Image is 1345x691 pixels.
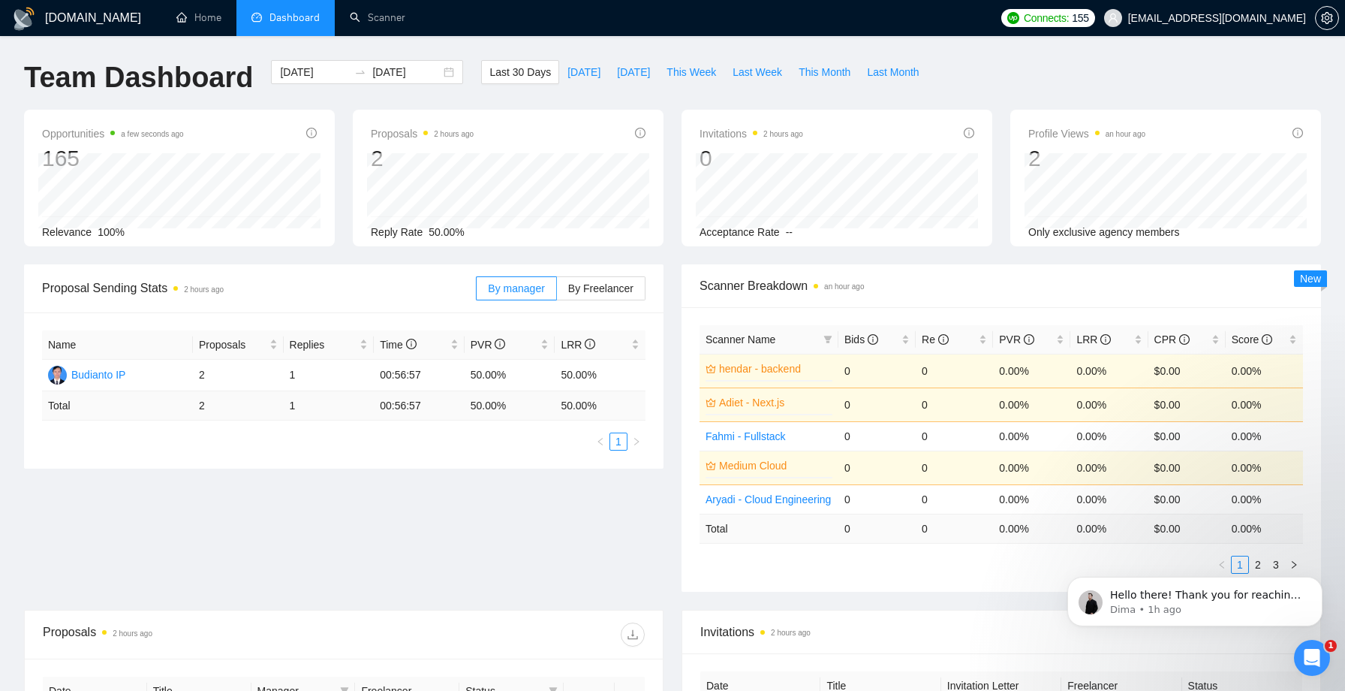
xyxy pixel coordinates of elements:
span: filter [823,335,832,344]
span: Proposals [199,336,266,353]
td: $0.00 [1148,388,1226,421]
a: Medium Cloud [719,457,829,474]
div: 2 [1028,144,1145,173]
span: setting [1316,12,1338,24]
span: PVR [471,339,506,351]
span: Acceptance Rate [700,226,780,238]
td: 0.00% [1070,421,1148,451]
span: info-circle [406,339,417,349]
button: Last Month [859,60,927,84]
span: 50.00% [429,226,464,238]
span: This Week [666,64,716,80]
td: $0.00 [1148,354,1226,388]
td: 2 [193,360,284,391]
a: searchScanner [350,11,405,24]
td: 2 [193,391,284,421]
span: info-circle [495,339,505,349]
span: Score [1232,333,1272,345]
time: a few seconds ago [121,130,183,138]
span: Opportunities [42,125,184,143]
time: an hour ago [824,282,864,291]
span: By Freelancer [568,282,633,294]
span: swap-right [354,66,366,78]
span: Re [922,333,949,345]
td: 0.00% [993,484,1070,514]
span: info-circle [1262,334,1272,345]
span: This Month [799,64,850,80]
td: 0.00 % [993,514,1070,543]
button: Last Week [724,60,790,84]
span: By manager [488,282,544,294]
iframe: Intercom live chat [1294,640,1330,676]
span: Bids [844,333,878,345]
td: 0.00% [1070,354,1148,388]
span: info-circle [1100,334,1111,345]
input: End date [372,64,441,80]
div: 0 [700,144,803,173]
td: 0.00 % [1070,514,1148,543]
td: 50.00% [465,360,555,391]
th: Replies [284,330,375,360]
td: $ 0.00 [1148,514,1226,543]
td: 0 [916,388,993,421]
li: Previous Page [591,433,609,451]
td: 00:56:57 [374,391,465,421]
span: info-circle [585,339,595,349]
td: 00:56:57 [374,360,465,391]
td: 0.00 % [1226,514,1303,543]
span: 1 [1325,640,1337,652]
span: right [632,437,641,446]
span: [DATE] [617,64,650,80]
td: 0.00% [1226,451,1303,484]
span: info-circle [868,334,878,345]
span: crown [706,397,716,408]
span: Proposal Sending Stats [42,279,476,297]
span: info-circle [306,128,317,138]
img: upwork-logo.png [1007,12,1019,24]
span: user [1108,13,1118,23]
span: [DATE] [567,64,600,80]
span: 100% [98,226,125,238]
span: Scanner Breakdown [700,276,1303,295]
td: 50.00 % [465,391,555,421]
span: Connects: [1024,10,1069,26]
span: download [621,629,644,641]
a: setting [1315,12,1339,24]
td: $0.00 [1148,421,1226,451]
span: LRR [561,339,595,351]
div: 2 [371,144,474,173]
td: 0.00% [993,451,1070,484]
span: Last Week [733,64,782,80]
td: 0.00% [1070,484,1148,514]
time: 2 hours ago [763,130,803,138]
span: Proposals [371,125,474,143]
span: PVR [999,333,1034,345]
a: homeHome [176,11,221,24]
span: info-circle [938,334,949,345]
a: BIBudianto IP [48,368,125,380]
td: 0.00% [1070,388,1148,421]
a: Fahmi - Fullstack [706,430,786,442]
span: filter [820,328,835,351]
span: to [354,66,366,78]
p: Message from Dima, sent 1h ago [65,58,259,71]
span: Only exclusive agency members [1028,226,1180,238]
td: 0 [916,484,993,514]
div: Proposals [43,623,344,647]
td: 1 [284,391,375,421]
span: Relevance [42,226,92,238]
td: 0 [916,421,993,451]
td: 0.00% [1226,484,1303,514]
div: Budianto IP [71,367,125,383]
time: 2 hours ago [434,130,474,138]
a: hendar - backend [719,361,829,377]
button: Last 30 Days [481,60,559,84]
td: 0.00% [993,388,1070,421]
button: This Week [658,60,724,84]
span: Replies [290,336,357,353]
span: left [596,437,605,446]
td: 0.00% [1226,388,1303,421]
li: Next Page [627,433,645,451]
td: Total [42,391,193,421]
